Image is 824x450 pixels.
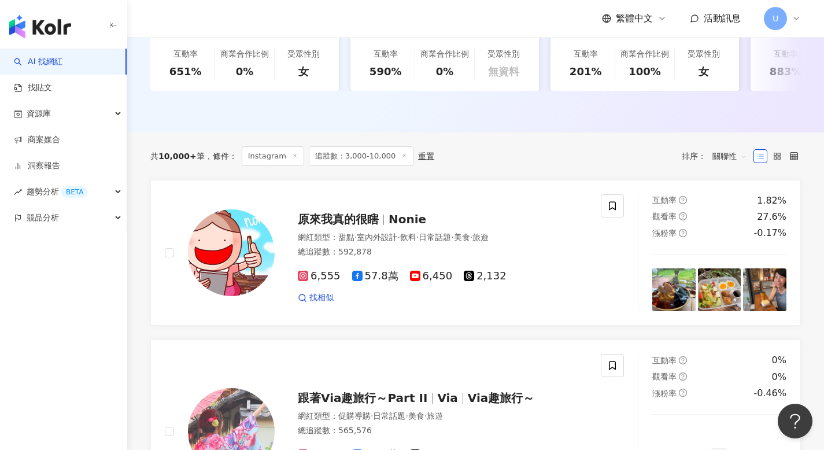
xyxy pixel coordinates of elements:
div: 1.82% [757,194,786,207]
a: searchAI 找網紅 [14,56,62,68]
div: 100% [629,64,661,79]
span: 甜點 [338,233,354,242]
img: post-image [698,268,741,312]
div: 網紅類型 ： [298,232,587,244]
div: 590% [369,64,402,79]
a: KOL Avatar原來我真的很瞎Nonie網紅類型：甜點·室內外設計·飲料·日常話題·美食·旅遊總追蹤數：592,8786,55557.8萬6,4502,132找相似互動率question-c... [150,180,801,326]
span: 57.8萬 [352,270,398,282]
div: 27.6% [757,211,786,223]
div: 883% [770,64,802,79]
span: 條件 ： [205,152,237,161]
span: · [451,233,453,242]
iframe: Help Scout Beacon - Open [778,404,812,438]
span: Via [437,391,457,405]
span: 6,555 [298,270,341,282]
span: question-circle [679,389,687,397]
span: 漲粉率 [652,389,677,398]
span: 日常話題 [373,411,405,421]
span: 互動率 [652,196,677,205]
span: 活動訊息 [704,13,741,24]
span: 飲料 [400,233,416,242]
span: 旅遊 [472,233,489,242]
span: question-circle [679,356,687,364]
div: 總追蹤數 ： 565,576 [298,425,587,437]
div: 0% [772,354,786,367]
span: rise [14,188,22,196]
div: 0% [772,371,786,383]
span: 資源庫 [27,101,51,127]
span: 原來我真的很瞎 [298,212,379,226]
div: 網紅類型 ： [298,411,587,422]
span: · [416,233,419,242]
span: 趨勢分析 [27,179,88,205]
span: 觀看率 [652,372,677,381]
a: 洞察報告 [14,160,60,172]
span: · [371,411,373,421]
div: 重置 [418,152,434,161]
span: 找相似 [309,292,334,304]
div: 共 筆 [150,152,205,161]
span: · [470,233,472,242]
a: 找貼文 [14,82,52,94]
img: KOL Avatar [188,209,275,296]
span: 互動率 [652,356,677,365]
span: 日常話題 [419,233,451,242]
span: · [354,233,357,242]
div: 商業合作比例 [420,49,469,60]
div: 互動率 [374,49,398,60]
span: 繁體中文 [616,12,653,25]
span: question-circle [679,196,687,204]
div: 受眾性別 [688,49,720,60]
span: · [405,411,408,421]
div: -0.46% [753,387,786,400]
span: 美食 [454,233,470,242]
span: · [397,233,400,242]
div: 201% [570,64,602,79]
span: Via趣旅行～ [468,391,534,405]
div: 受眾性別 [287,49,320,60]
div: 0% [236,64,254,79]
span: 6,450 [410,270,453,282]
span: 室內外設計 [357,233,397,242]
span: 關聯性 [712,147,747,165]
span: 10,000+ [158,152,197,161]
div: 互動率 [774,49,798,60]
span: 觀看率 [652,212,677,221]
div: 總追蹤數 ： 592,878 [298,246,587,258]
img: post-image [743,268,786,312]
span: 競品分析 [27,205,59,231]
span: question-circle [679,212,687,220]
span: Nonie [389,212,426,226]
span: question-circle [679,229,687,237]
div: 受眾性別 [487,49,520,60]
div: 商業合作比例 [220,49,269,60]
div: 0% [436,64,454,79]
span: 跟著Via趣旅行～Part II [298,391,427,405]
span: 旅遊 [427,411,443,421]
img: logo [9,15,71,38]
div: BETA [61,186,88,198]
span: question-circle [679,372,687,381]
img: post-image [652,268,696,312]
a: 商案媒合 [14,134,60,146]
div: 651% [169,64,202,79]
span: 2,132 [464,270,507,282]
a: 找相似 [298,292,334,304]
span: 漲粉率 [652,228,677,238]
div: 女 [298,64,309,79]
div: 商業合作比例 [620,49,669,60]
span: 追蹤數：3,000-10,000 [309,146,413,166]
div: 互動率 [574,49,598,60]
span: 促購導購 [338,411,371,421]
span: 美食 [408,411,424,421]
div: 無資料 [488,64,519,79]
span: U [773,12,778,25]
div: -0.17% [753,227,786,239]
span: Instagram [242,146,304,166]
span: · [424,411,427,421]
div: 女 [699,64,709,79]
div: 互動率 [173,49,198,60]
div: 排序： [682,147,753,165]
